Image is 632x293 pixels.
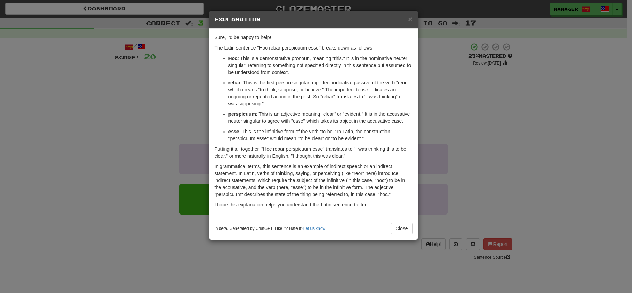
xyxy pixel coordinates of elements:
p: The Latin sentence "Hoc rebar perspicuum esse" breaks down as follows: [215,44,413,51]
button: Close [408,15,412,23]
small: In beta. Generated by ChatGPT. Like it? Hate it? ! [215,226,327,232]
strong: perspicuum [228,111,256,117]
p: Sure, I'd be happy to help! [215,34,413,41]
strong: Hoc [228,55,238,61]
h5: Explanation [215,16,413,23]
p: : This is the infinitive form of the verb "to be." In Latin, the construction "perspicuum esse" w... [228,128,413,142]
strong: esse [228,129,239,134]
p: : This is a demonstrative pronoun, meaning "this." It is in the nominative neuter singular, refer... [228,55,413,76]
button: Close [391,223,413,234]
strong: rebar [228,80,241,85]
span: × [408,15,412,23]
p: : This is an adjective meaning "clear" or "evident." It is in the accusative neuter singular to a... [228,111,413,125]
p: Putting it all together, "Hoc rebar perspicuum esse" translates to "I was thinking this to be cle... [215,145,413,159]
a: Let us know [303,226,325,231]
p: : This is the first person singular imperfect indicative passive of the verb "reor," which means ... [228,79,413,107]
p: In grammatical terms, this sentence is an example of indirect speech or an indirect statement. In... [215,163,413,198]
p: I hope this explanation helps you understand the Latin sentence better! [215,201,413,208]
